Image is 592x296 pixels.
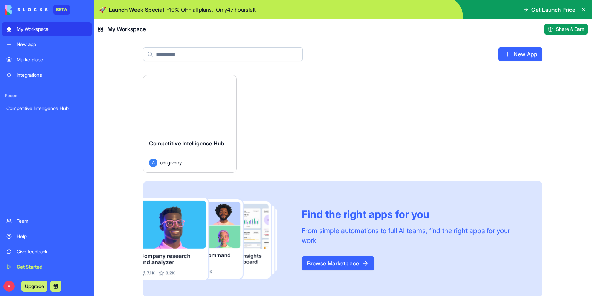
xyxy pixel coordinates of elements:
[17,233,87,240] div: Help
[21,281,47,292] button: Upgrade
[216,6,256,14] p: Only 47 hours left
[2,22,92,36] a: My Workspace
[167,6,213,14] p: - 10 % OFF all plans.
[2,260,92,274] a: Get Started
[143,198,290,281] img: Frame_181_egmpey.png
[5,5,70,15] a: BETA
[2,53,92,67] a: Marketplace
[109,6,164,14] span: Launch Week Special
[149,159,157,167] span: A
[2,101,92,115] a: Competitive Intelligence Hub
[302,208,526,220] div: Find the right apps for you
[2,229,92,243] a: Help
[302,256,374,270] a: Browse Marketplace
[2,93,92,99] span: Recent
[6,105,87,112] div: Competitive Intelligence Hub
[2,37,92,51] a: New app
[143,75,237,173] a: Competitive Intelligence HubAadi.givony
[556,26,584,33] span: Share & Earn
[21,282,47,289] a: Upgrade
[17,41,87,48] div: New app
[160,159,182,166] span: adi.givony
[53,5,70,15] div: BETA
[302,226,526,245] div: From simple automations to full AI teams, find the right apps for your work
[5,5,48,15] img: logo
[544,24,588,35] button: Share & Earn
[17,263,87,270] div: Get Started
[17,71,87,78] div: Integrations
[2,68,92,82] a: Integrations
[2,245,92,259] a: Give feedback
[17,248,87,255] div: Give feedback
[107,25,146,33] span: My Workspace
[3,281,15,292] span: A
[149,140,224,147] span: Competitive Intelligence Hub
[17,26,87,33] div: My Workspace
[17,56,87,63] div: Marketplace
[2,214,92,228] a: Team
[17,218,87,225] div: Team
[498,47,542,61] a: New App
[99,6,106,14] span: 🚀
[531,6,575,14] span: Get Launch Price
